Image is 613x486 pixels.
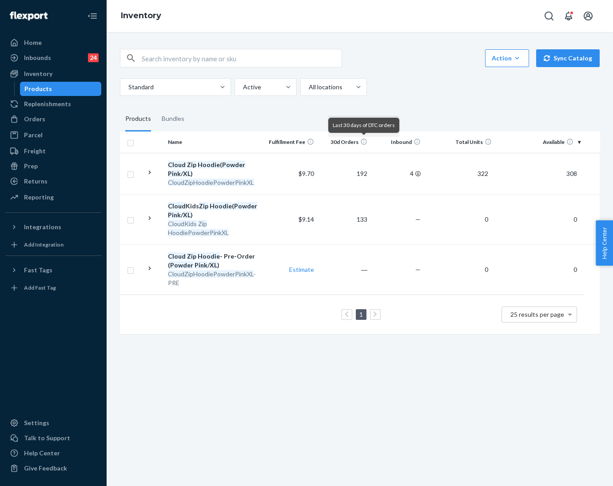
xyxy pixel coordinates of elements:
div: Talk to Support [24,434,70,442]
em: XL [183,170,191,177]
a: Orders [5,112,101,126]
div: - Pre-Order ( / ) [168,252,261,270]
em: Powder [170,261,193,269]
em: Hoodie [210,202,232,210]
div: Action [492,54,522,63]
button: Open account menu [579,7,597,25]
em: CloudZipHoodiePowderPinkXL [168,179,254,186]
div: -PRE [168,270,261,287]
span: 25 results per page [510,311,564,318]
div: Parcel [24,131,43,139]
td: ― [318,244,371,295]
div: Kids ( / ) [168,202,261,219]
div: Products [125,107,151,131]
span: 0 [570,215,581,223]
a: Reporting [5,190,101,204]
th: Total Units [424,131,495,153]
button: Give Feedback [5,461,101,475]
button: Open Search Box [540,7,558,25]
th: Inbound [371,131,424,153]
a: Add Fast Tag [5,281,101,295]
td: 133 [318,194,371,244]
em: Zip [187,252,196,260]
a: Replenishments [5,97,101,111]
a: Products [20,82,102,96]
div: Products [24,84,52,93]
input: Search inventory by name or sku [142,49,342,67]
div: Bundles [162,107,184,131]
em: Cloud [168,252,186,260]
em: CloudKids [168,220,197,227]
em: Powder [234,202,257,210]
th: Fulfillment Fee [264,131,318,153]
th: Name [164,131,264,153]
button: Fast Tags [5,263,101,277]
span: 0 [570,266,581,273]
em: Zip [187,161,196,168]
em: CloudZipHoodiePowderPinkXL [168,270,254,278]
ol: breadcrumbs [114,3,168,29]
div: Prep [24,162,38,171]
a: Freight [5,144,101,158]
div: Add Fast Tag [24,284,56,291]
em: Cloud [168,161,186,168]
div: Help Center [24,449,60,458]
em: XL [210,261,217,269]
input: Standard [127,83,128,92]
em: Cloud [168,202,186,210]
button: Sync Catalog [536,49,600,67]
img: Flexport logo [10,12,48,20]
span: 308 [563,170,581,177]
a: Returns [5,174,101,188]
a: Inbounds24 [5,51,101,65]
a: Estimate [289,266,314,273]
a: Inventory [121,11,161,20]
div: Orders [24,115,45,123]
em: Powder [222,161,245,168]
a: Home [5,36,101,50]
a: Add Integration [5,238,101,252]
div: Reporting [24,193,54,202]
div: Inventory [24,69,52,78]
em: Hoodie [198,161,220,168]
div: Home [24,38,42,47]
span: 322 [474,170,492,177]
button: Open notifications [560,7,577,25]
a: Help Center [5,446,101,460]
td: 4 [371,153,424,194]
input: All locations [308,83,309,92]
button: Help Center [596,220,613,266]
div: Fast Tags [24,266,52,275]
div: Integrations [24,223,61,231]
em: Hoodie [198,252,220,260]
button: Close Navigation [84,7,101,25]
em: Zip [199,202,208,210]
em: Pink [168,170,181,177]
div: Last 30 days of DTC orders [333,121,395,129]
div: Add Integration [24,241,64,248]
div: ( / ) [168,160,261,178]
div: Returns [24,177,48,186]
span: $9.70 [299,170,314,177]
a: Settings [5,416,101,430]
span: — [415,215,421,223]
div: Give Feedback [24,464,67,473]
em: Pink [195,261,207,269]
a: Talk to Support [5,431,101,445]
em: Zip [198,220,207,227]
div: Settings [24,418,49,427]
span: 0 [481,215,492,223]
span: $9.14 [299,215,314,223]
td: 192 [318,153,371,194]
span: — [415,266,421,273]
a: Parcel [5,128,101,142]
button: Integrations [5,220,101,234]
div: 24 [88,53,99,62]
em: Pink [168,211,181,219]
div: Replenishments [24,100,71,108]
input: Active [242,83,243,92]
a: Prep [5,159,101,173]
div: Inbounds [24,53,51,62]
th: 30d Orders [318,131,371,153]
